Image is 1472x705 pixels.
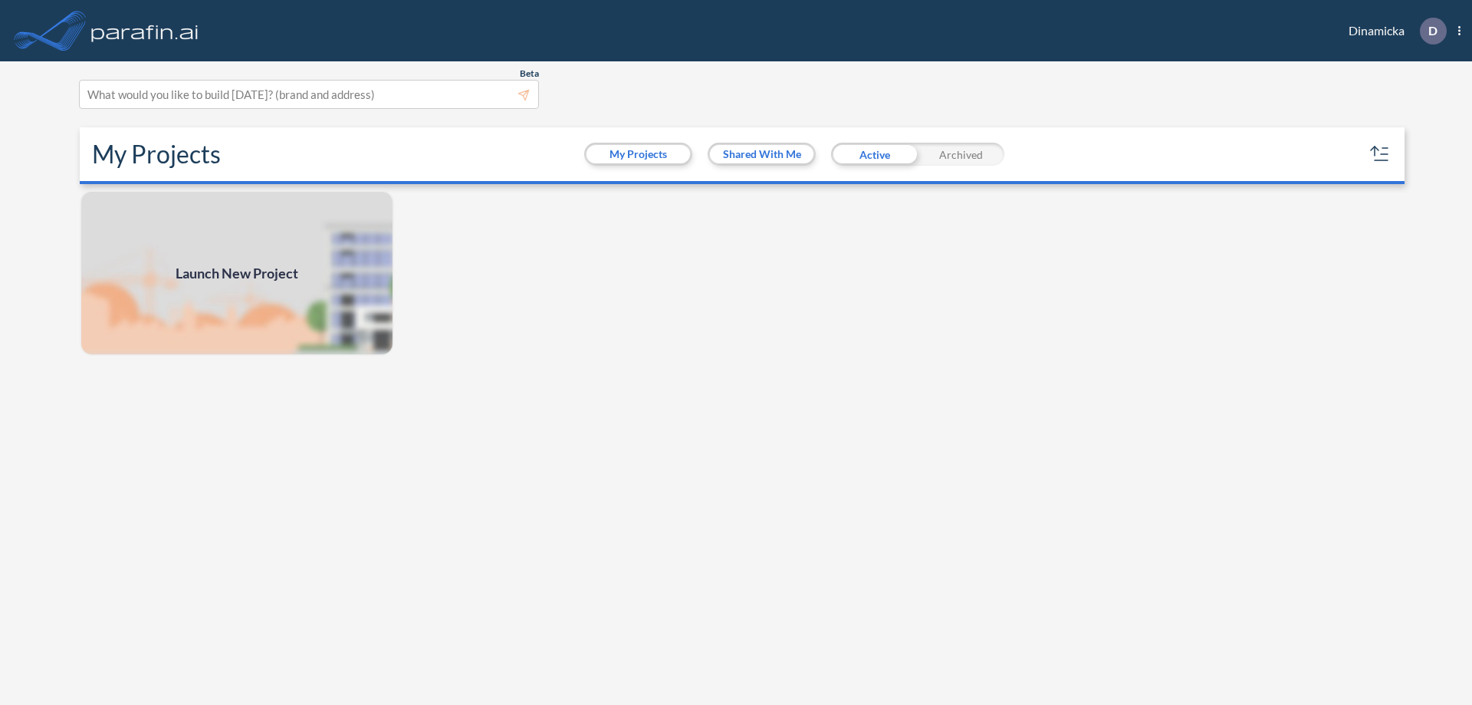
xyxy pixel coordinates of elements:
[80,190,394,356] img: add
[1326,18,1460,44] div: Dinamicka
[92,140,221,169] h2: My Projects
[831,143,918,166] div: Active
[710,145,813,163] button: Shared With Me
[88,15,202,46] img: logo
[1368,142,1392,166] button: sort
[520,68,539,80] span: Beta
[80,190,394,356] a: Launch New Project
[918,143,1004,166] div: Archived
[586,145,690,163] button: My Projects
[1428,24,1437,38] p: D
[176,263,298,284] span: Launch New Project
